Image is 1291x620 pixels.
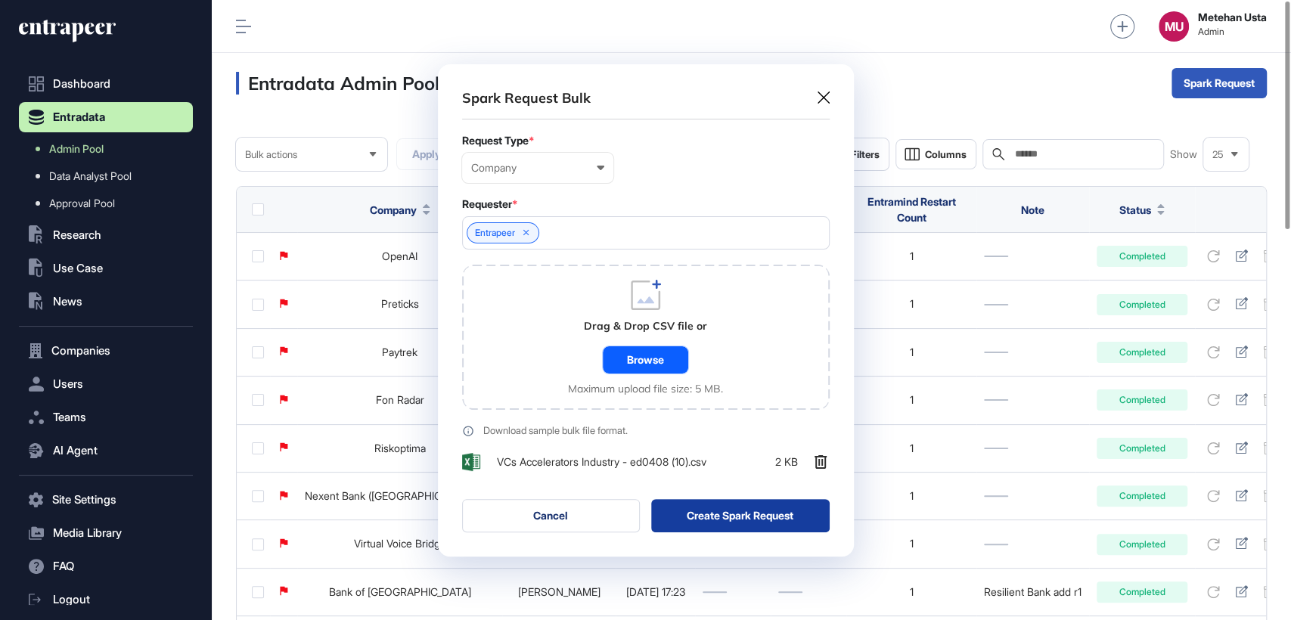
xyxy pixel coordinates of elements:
a: Download sample bulk file format. [462,425,830,437]
div: Spark Request Bulk [462,88,591,107]
button: Create Spark Request [651,499,830,532]
div: Drag & Drop CSV file or [584,319,707,334]
div: Browse [603,346,688,374]
span: 2 KB [775,456,798,468]
div: Company [471,162,604,174]
div: Maximum upload file size: 5 MB. [568,383,723,395]
img: AhpaqJCb49MR9Xxu7SkuGhZYRwWha62sieDtiJP64QGBCNNHjaAAAAAElFTkSuQmCC [462,453,480,471]
div: Requester [462,198,830,210]
div: Request Type [462,135,830,147]
div: Download sample bulk file format. [483,426,628,436]
button: Cancel [462,499,641,532]
span: VCs Accelerators Industry - ed0408 (10).csv [497,456,706,468]
span: Entrapeer [475,228,515,238]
